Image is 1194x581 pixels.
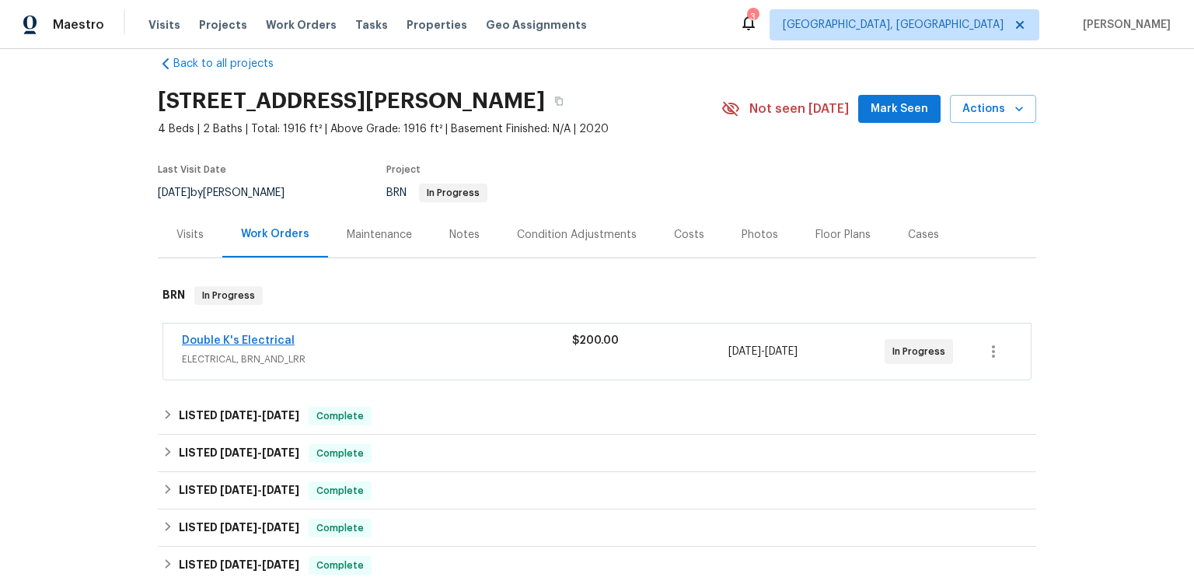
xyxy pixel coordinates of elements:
[728,346,761,357] span: [DATE]
[486,17,587,33] span: Geo Assignments
[241,226,309,242] div: Work Orders
[182,335,295,346] a: Double K's Electrical
[572,335,619,346] span: $200.00
[950,95,1036,124] button: Actions
[262,447,299,458] span: [DATE]
[310,483,370,499] span: Complete
[517,227,637,243] div: Condition Adjustments
[196,288,261,303] span: In Progress
[1077,17,1171,33] span: [PERSON_NAME]
[220,485,299,495] span: -
[347,227,412,243] div: Maintenance
[858,95,941,124] button: Mark Seen
[179,556,299,575] h6: LISTED
[262,410,299,421] span: [DATE]
[148,17,180,33] span: Visits
[158,121,721,137] span: 4 Beds | 2 Baths | Total: 1916 ft² | Above Grade: 1916 ft² | Basement Finished: N/A | 2020
[310,446,370,461] span: Complete
[962,100,1024,119] span: Actions
[674,227,704,243] div: Costs
[262,485,299,495] span: [DATE]
[182,352,572,367] span: ELECTRICAL, BRN_AND_LRR
[749,101,849,117] span: Not seen [DATE]
[355,19,388,30] span: Tasks
[162,286,185,305] h6: BRN
[220,485,257,495] span: [DATE]
[179,444,299,463] h6: LISTED
[158,271,1036,320] div: BRN In Progress
[158,56,307,72] a: Back to all projects
[262,522,299,533] span: [DATE]
[310,520,370,536] span: Complete
[220,410,257,421] span: [DATE]
[262,559,299,570] span: [DATE]
[815,227,871,243] div: Floor Plans
[176,227,204,243] div: Visits
[158,472,1036,509] div: LISTED [DATE]-[DATE]Complete
[407,17,467,33] span: Properties
[220,522,257,533] span: [DATE]
[179,407,299,425] h6: LISTED
[728,344,798,359] span: -
[158,93,545,109] h2: [STREET_ADDRESS][PERSON_NAME]
[892,344,951,359] span: In Progress
[158,397,1036,435] div: LISTED [DATE]-[DATE]Complete
[220,410,299,421] span: -
[199,17,247,33] span: Projects
[742,227,778,243] div: Photos
[310,408,370,424] span: Complete
[386,165,421,174] span: Project
[765,346,798,357] span: [DATE]
[220,559,257,570] span: [DATE]
[179,519,299,537] h6: LISTED
[421,188,486,198] span: In Progress
[220,447,299,458] span: -
[783,17,1004,33] span: [GEOGRAPHIC_DATA], [GEOGRAPHIC_DATA]
[266,17,337,33] span: Work Orders
[158,435,1036,472] div: LISTED [DATE]-[DATE]Complete
[449,227,480,243] div: Notes
[545,87,573,115] button: Copy Address
[158,165,226,174] span: Last Visit Date
[220,522,299,533] span: -
[220,559,299,570] span: -
[908,227,939,243] div: Cases
[53,17,104,33] span: Maestro
[158,509,1036,547] div: LISTED [DATE]-[DATE]Complete
[158,184,303,202] div: by [PERSON_NAME]
[747,9,758,25] div: 3
[220,447,257,458] span: [DATE]
[310,558,370,573] span: Complete
[179,481,299,500] h6: LISTED
[871,100,928,119] span: Mark Seen
[386,187,487,198] span: BRN
[158,187,190,198] span: [DATE]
